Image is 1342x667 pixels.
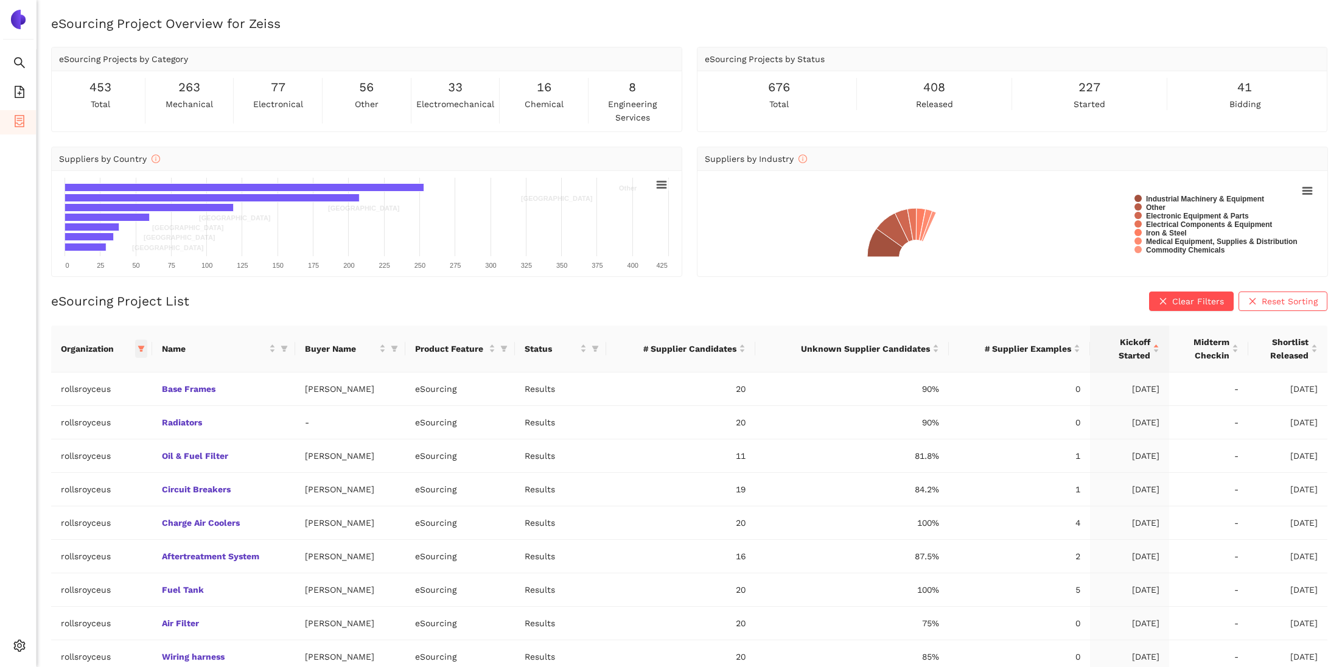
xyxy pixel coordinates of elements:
[1090,439,1169,473] td: [DATE]
[13,52,26,77] span: search
[13,82,26,106] span: file-add
[1237,78,1252,97] span: 41
[656,262,667,269] text: 425
[515,607,606,640] td: Results
[1074,97,1105,111] span: started
[91,97,110,111] span: total
[765,342,930,355] span: Unknown Supplier Candidates
[755,326,949,372] th: this column's title is Unknown Supplier Candidates,this column is sortable
[152,224,224,231] text: [GEOGRAPHIC_DATA]
[1179,335,1229,362] span: Midterm Checkin
[1090,406,1169,439] td: [DATE]
[616,342,736,355] span: # Supplier Candidates
[592,345,599,352] span: filter
[949,607,1090,640] td: 0
[1258,335,1309,362] span: Shortlist Released
[1078,78,1100,97] span: 227
[606,473,755,506] td: 19
[949,540,1090,573] td: 2
[51,439,152,473] td: rollsroyceus
[755,506,949,540] td: 100%
[1262,295,1318,308] span: Reset Sorting
[589,340,601,358] span: filter
[295,540,405,573] td: [PERSON_NAME]
[405,506,515,540] td: eSourcing
[51,607,152,640] td: rollsroyceus
[405,439,515,473] td: eSourcing
[606,372,755,406] td: 20
[515,506,606,540] td: Results
[498,340,510,358] span: filter
[1090,372,1169,406] td: [DATE]
[405,326,515,372] th: this column's title is Product Feature,this column is sortable
[755,607,949,640] td: 75%
[1100,335,1150,362] span: Kickoff Started
[166,97,213,111] span: mechanical
[295,473,405,506] td: [PERSON_NAME]
[1248,439,1327,473] td: [DATE]
[1169,439,1248,473] td: -
[405,406,515,439] td: eSourcing
[1239,292,1327,311] button: closeReset Sorting
[515,473,606,506] td: Results
[755,573,949,607] td: 100%
[1146,212,1249,220] text: Electronic Equipment & Parts
[405,372,515,406] td: eSourcing
[65,262,69,269] text: 0
[1169,573,1248,607] td: -
[9,10,28,29] img: Logo
[1146,203,1166,212] text: Other
[271,78,285,97] span: 77
[278,340,290,358] span: filter
[525,342,578,355] span: Status
[1090,573,1169,607] td: [DATE]
[606,406,755,439] td: 20
[405,540,515,573] td: eSourcing
[1229,97,1260,111] span: bidding
[1169,540,1248,573] td: -
[162,342,267,355] span: Name
[515,406,606,439] td: Results
[201,262,212,269] text: 100
[959,342,1071,355] span: # Supplier Examples
[379,262,390,269] text: 225
[949,439,1090,473] td: 1
[51,506,152,540] td: rollsroyceus
[799,155,807,163] span: info-circle
[606,573,755,607] td: 20
[199,214,271,222] text: [GEOGRAPHIC_DATA]
[755,372,949,406] td: 90%
[1248,573,1327,607] td: [DATE]
[405,607,515,640] td: eSourcing
[1146,195,1264,203] text: Industrial Machinery & Equipment
[923,78,945,97] span: 408
[51,406,152,439] td: rollsroyceus
[515,326,606,372] th: this column's title is Status,this column is sortable
[1090,540,1169,573] td: [DATE]
[13,111,26,135] span: container
[949,406,1090,439] td: 0
[253,97,303,111] span: electronical
[1146,229,1187,237] text: Iron & Steel
[705,54,825,64] span: eSourcing Projects by Status
[949,372,1090,406] td: 0
[755,473,949,506] td: 84.2%
[1146,246,1225,254] text: Commodity Chemicals
[1248,540,1327,573] td: [DATE]
[606,540,755,573] td: 16
[916,97,953,111] span: released
[606,326,755,372] th: this column's title is # Supplier Candidates,this column is sortable
[1169,607,1248,640] td: -
[500,345,508,352] span: filter
[273,262,284,269] text: 150
[1172,295,1224,308] span: Clear Filters
[388,340,400,358] span: filter
[450,262,461,269] text: 275
[51,540,152,573] td: rollsroyceus
[295,506,405,540] td: [PERSON_NAME]
[152,326,296,372] th: this column's title is Name,this column is sortable
[51,473,152,506] td: rollsroyceus
[591,97,674,124] span: engineering services
[281,345,288,352] span: filter
[391,345,398,352] span: filter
